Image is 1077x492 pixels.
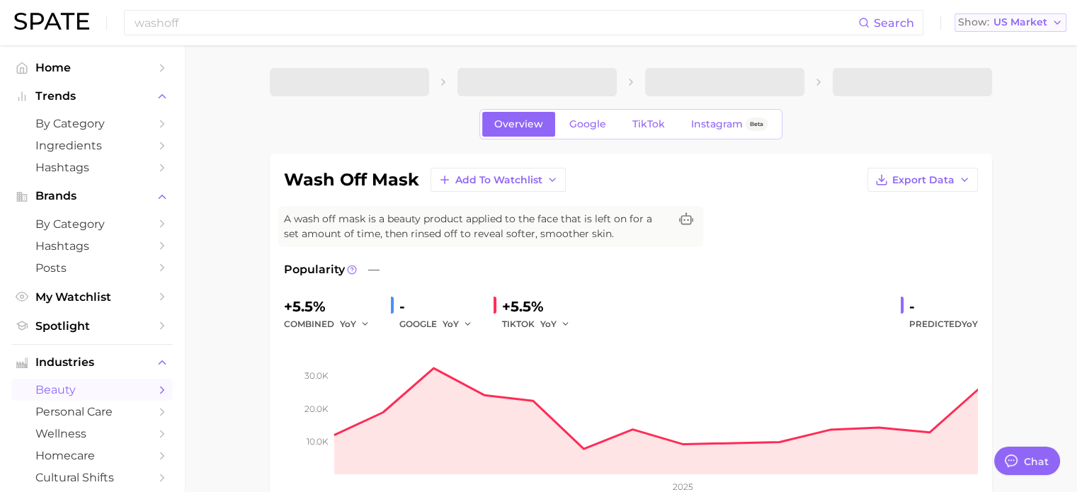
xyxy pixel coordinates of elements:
div: TIKTOK [502,316,580,333]
a: Hashtags [11,156,173,178]
img: SPATE [14,13,89,30]
a: Spotlight [11,315,173,337]
span: — [368,261,380,278]
div: GOOGLE [399,316,482,333]
span: Industries [35,356,149,369]
span: wellness [35,427,149,440]
a: Ingredients [11,135,173,156]
span: beauty [35,383,149,396]
a: cultural shifts [11,467,173,488]
a: homecare [11,445,173,467]
div: - [909,295,978,318]
tspan: 2025 [672,481,693,492]
button: YoY [540,316,571,333]
a: by Category [11,213,173,235]
a: wellness [11,423,173,445]
span: Predicted [909,316,978,333]
span: by Category [35,117,149,130]
button: Brands [11,185,173,207]
span: Home [35,61,149,74]
span: Trends [35,90,149,103]
span: Posts [35,261,149,275]
button: YoY [340,316,370,333]
a: TikTok [620,112,677,137]
a: My Watchlist [11,286,173,308]
a: Overview [482,112,555,137]
a: personal care [11,401,173,423]
span: Search [874,16,914,30]
span: My Watchlist [35,290,149,304]
div: +5.5% [284,295,380,318]
h1: wash off mask [284,171,419,188]
span: Show [958,18,989,26]
span: US Market [993,18,1047,26]
button: Industries [11,352,173,373]
span: Hashtags [35,239,149,253]
span: Add to Watchlist [455,174,542,186]
a: by Category [11,113,173,135]
span: Popularity [284,261,345,278]
span: Google [569,118,606,130]
button: Add to Watchlist [431,168,566,192]
div: +5.5% [502,295,580,318]
span: A wash off mask is a beauty product applied to the face that is left on for a set amount of time,... [284,212,669,241]
span: Ingredients [35,139,149,152]
span: Export Data [892,174,955,186]
span: TikTok [632,118,665,130]
span: Instagram [691,118,743,130]
div: combined [284,316,380,333]
button: Trends [11,86,173,107]
span: by Category [35,217,149,231]
span: Brands [35,190,149,202]
span: Beta [750,118,763,130]
a: Posts [11,257,173,279]
a: Google [557,112,618,137]
input: Search here for a brand, industry, or ingredient [133,11,858,35]
span: Hashtags [35,161,149,174]
span: personal care [35,405,149,418]
div: - [399,295,482,318]
button: ShowUS Market [955,13,1066,32]
span: Overview [494,118,543,130]
span: homecare [35,449,149,462]
button: YoY [443,316,473,333]
a: Home [11,57,173,79]
span: YoY [340,318,356,330]
span: cultural shifts [35,471,149,484]
span: YoY [962,319,978,329]
span: YoY [540,318,557,330]
button: Export Data [867,168,978,192]
a: InstagramBeta [679,112,780,137]
span: Spotlight [35,319,149,333]
span: YoY [443,318,459,330]
a: Hashtags [11,235,173,257]
a: beauty [11,379,173,401]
